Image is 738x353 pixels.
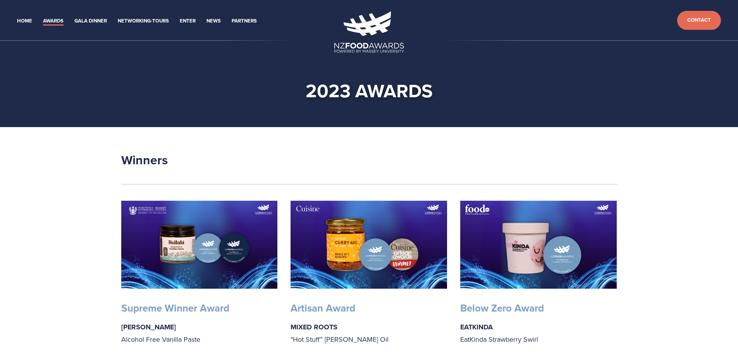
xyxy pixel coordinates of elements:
strong: EATKINDA [460,322,493,332]
strong: 2023 AWARDS [306,77,433,104]
strong: Below Zero Award [460,301,544,315]
p: EatKinda Strawberry Swirl [460,321,617,346]
a: Partners [232,17,257,26]
a: Awards [43,17,64,26]
strong: Winners [121,151,168,169]
strong: MIXED ROOTS [291,322,337,332]
strong: [PERSON_NAME] [121,322,176,332]
strong: Artisan Award [291,301,355,315]
a: Enter [180,17,196,26]
p: "Hot Stuff” [PERSON_NAME] Oil [291,321,447,346]
strong: Supreme Winner Award [121,301,229,315]
p: Alcohol Free Vanilla Paste [121,321,278,346]
a: Contact [677,11,721,30]
a: Networking-Tours [118,17,169,26]
a: Home [17,17,32,26]
a: Gala Dinner [74,17,107,26]
a: News [206,17,221,26]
